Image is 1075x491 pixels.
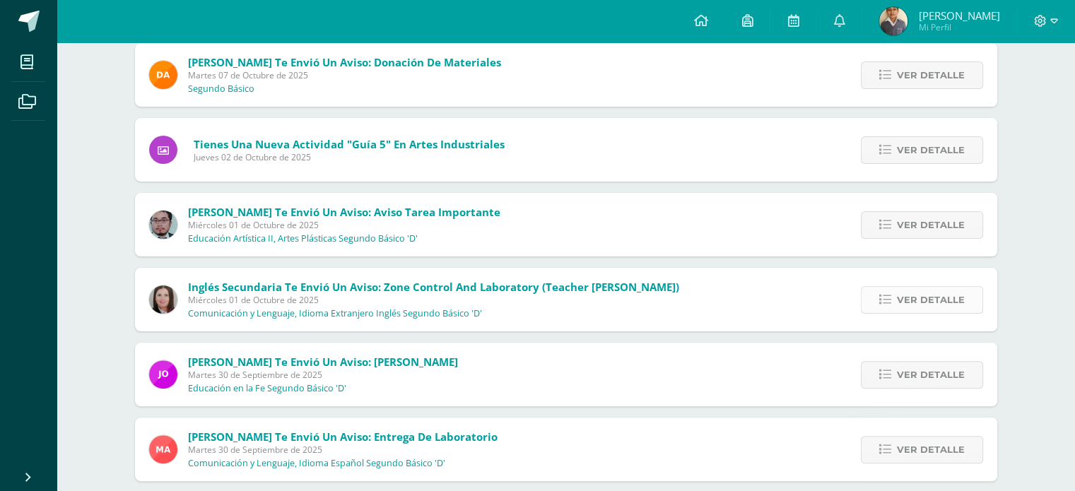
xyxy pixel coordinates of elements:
span: [PERSON_NAME] te envió un aviso: [PERSON_NAME] [188,355,458,369]
img: 575e3dadabf598a592cd5f275e24fa6d.png [879,7,907,35]
span: Martes 30 de Septiembre de 2025 [188,369,458,381]
span: Miércoles 01 de Octubre de 2025 [188,219,500,231]
span: Mi Perfil [918,21,999,33]
span: Jueves 02 de Octubre de 2025 [194,151,505,163]
img: 8af0450cf43d44e38c4a1497329761f3.png [149,285,177,314]
span: [PERSON_NAME] te envió un aviso: Entrega de laboratorio [188,430,498,444]
span: Martes 07 de Octubre de 2025 [188,69,501,81]
span: Ver detalle [897,212,965,238]
span: Ver detalle [897,137,965,163]
span: Miércoles 01 de Octubre de 2025 [188,294,679,306]
span: [PERSON_NAME] [918,8,999,23]
span: [PERSON_NAME] te envió un aviso: Aviso tarea importante [188,205,500,219]
p: Comunicación y Lenguaje, Idioma Extranjero Inglés Segundo Básico 'D' [188,308,482,319]
img: 6614adf7432e56e5c9e182f11abb21f1.png [149,360,177,389]
p: Comunicación y Lenguaje, Idioma Español Segundo Básico 'D' [188,458,445,469]
span: Ver detalle [897,287,965,313]
p: Segundo Básico [188,83,254,95]
span: [PERSON_NAME] te envió un aviso: Donación de Materiales [188,55,501,69]
span: Martes 30 de Septiembre de 2025 [188,444,498,456]
span: Ver detalle [897,437,965,463]
span: Ver detalle [897,62,965,88]
img: 0fd6451cf16eae051bb176b5d8bc5f11.png [149,435,177,463]
span: Ver detalle [897,362,965,388]
p: Educación en la Fe Segundo Básico 'D' [188,383,346,394]
span: Inglés Secundaria te envió un aviso: Zone Control and Laboratory (Teacher [PERSON_NAME]) [188,280,679,294]
img: 5fac68162d5e1b6fbd390a6ac50e103d.png [149,211,177,239]
p: Educación Artística II, Artes Plásticas Segundo Básico 'D' [188,233,418,244]
img: f9d34ca01e392badc01b6cd8c48cabbd.png [149,61,177,89]
span: Tienes una nueva actividad "Guía 5" En Artes Industriales [194,137,505,151]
